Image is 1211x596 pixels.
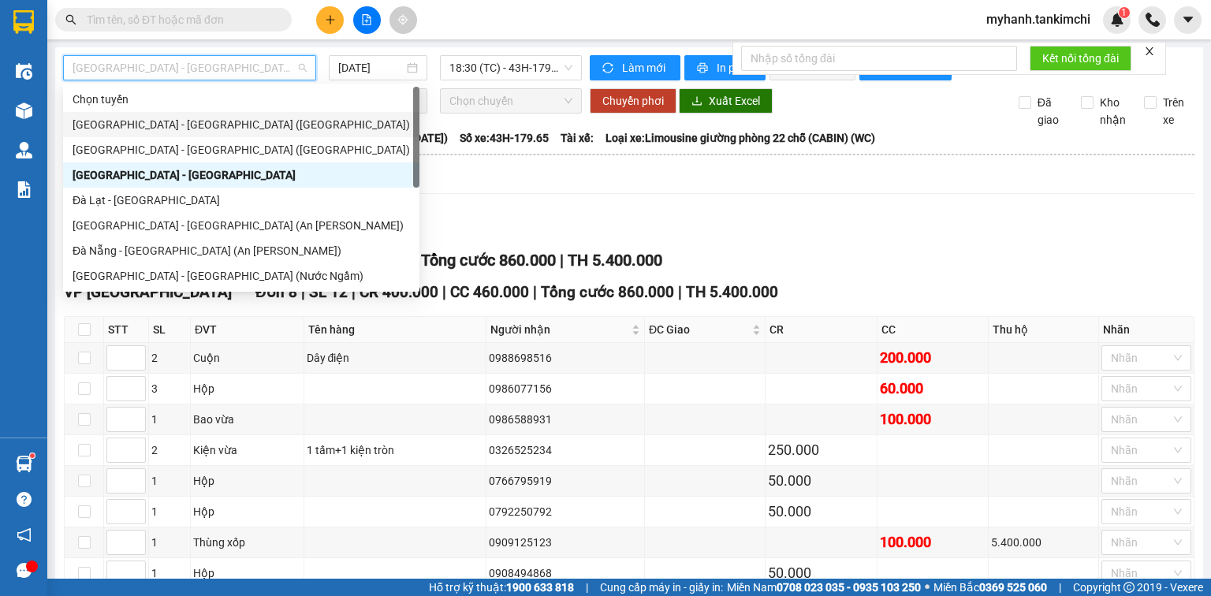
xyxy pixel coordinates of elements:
th: CR [766,317,878,343]
div: 1 [151,564,188,582]
span: | [352,283,356,301]
div: Sài Gòn - Đà Nẵng (An Sương) [63,213,419,238]
button: downloadXuất Excel [679,88,773,114]
button: syncLàm mới [590,55,680,80]
div: 0908494868 [489,564,641,582]
button: aim [389,6,417,34]
div: [GEOGRAPHIC_DATA] - [GEOGRAPHIC_DATA] ([GEOGRAPHIC_DATA]) [73,116,410,133]
div: Kiện vừa [193,441,300,459]
div: 0326525234 [489,441,641,459]
strong: 0708 023 035 - 0935 103 250 [777,581,921,594]
span: Loại xe: Limousine giường phòng 22 chỗ (CABIN) (WC) [605,129,875,147]
sup: 1 [30,453,35,458]
span: | [1059,579,1061,596]
div: 0988698516 [489,349,641,367]
span: Người nhận [490,321,628,338]
span: | [678,283,682,301]
img: solution-icon [16,181,32,198]
div: 3 [151,380,188,397]
span: Đà Nẵng - Đà Lạt [73,56,307,80]
img: phone-icon [1146,13,1160,27]
th: Tên hàng [304,317,487,343]
span: TH 5.400.000 [686,283,778,301]
input: 15/09/2025 [338,59,403,76]
th: SL [149,317,191,343]
div: Hộp [193,472,300,490]
img: logo-vxr [13,10,34,34]
div: Nhãn [1103,321,1190,338]
span: 1 [1121,7,1127,18]
span: Đã giao [1031,94,1070,129]
div: 60.000 [880,378,986,400]
div: Bao vừa [193,411,300,428]
span: Hỗ trợ kỹ thuật: [429,579,574,596]
span: Làm mới [622,59,668,76]
span: notification [17,527,32,542]
button: plus [316,6,344,34]
span: VP [GEOGRAPHIC_DATA] [64,283,232,301]
span: TH 5.400.000 [568,251,662,270]
span: question-circle [17,492,32,507]
button: printerIn phơi [684,55,766,80]
div: Chọn tuyến [63,87,419,112]
span: download [691,95,702,108]
th: ĐVT [191,317,304,343]
div: Đà Nẵng - Hà Nội (Hàng) [63,112,419,137]
div: 2 [151,441,188,459]
span: ĐC Giao [649,321,750,338]
span: CR 400.000 [360,283,438,301]
span: Kết nối tổng đài [1042,50,1119,67]
span: ⚪️ [925,584,930,590]
span: Miền Nam [727,579,921,596]
img: warehouse-icon [16,102,32,119]
div: Cuộn [193,349,300,367]
div: 1 [151,472,188,490]
div: [GEOGRAPHIC_DATA] - [GEOGRAPHIC_DATA] (An [PERSON_NAME]) [73,217,410,234]
span: copyright [1123,582,1135,593]
span: 18:30 (TC) - 43H-179.65 [449,56,573,80]
button: caret-down [1174,6,1202,34]
span: caret-down [1181,13,1195,27]
div: Đà Nẵng - [GEOGRAPHIC_DATA] (An [PERSON_NAME]) [73,242,410,259]
span: | [301,283,305,301]
div: 200.000 [880,347,986,369]
div: Đà Lạt - Đà Nẵng [63,188,419,213]
span: close [1144,46,1155,57]
span: printer [697,62,710,75]
div: [GEOGRAPHIC_DATA] - [GEOGRAPHIC_DATA] (Nước Ngầm) [73,267,410,285]
span: Chọn chuyến [449,89,573,113]
th: Thu hộ [989,317,1099,343]
strong: 0369 525 060 [979,581,1047,594]
div: [GEOGRAPHIC_DATA] - [GEOGRAPHIC_DATA] [73,166,410,184]
img: warehouse-icon [16,456,32,472]
div: [GEOGRAPHIC_DATA] - [GEOGRAPHIC_DATA] ([GEOGRAPHIC_DATA]) [73,141,410,158]
div: Hà Nội - Đà Nẵng (Hàng) [63,137,419,162]
div: 0986588931 [489,411,641,428]
div: Dây điện [307,349,484,367]
span: Kho nhận [1094,94,1132,129]
span: myhanh.tankimchi [974,9,1103,29]
img: warehouse-icon [16,63,32,80]
span: file-add [361,14,372,25]
div: 0766795919 [489,472,641,490]
span: | [586,579,588,596]
span: | [442,283,446,301]
span: Tổng cước 860.000 [421,251,556,270]
div: 50.000 [768,501,874,523]
button: Chuyển phơi [590,88,676,114]
span: message [17,563,32,578]
div: 1 tấm+1 kiện tròn [307,441,484,459]
span: Xuất Excel [709,92,760,110]
span: sync [602,62,616,75]
th: STT [104,317,149,343]
span: Miền Bắc [933,579,1047,596]
div: 0986077156 [489,380,641,397]
div: Đà Nẵng - Đà Lạt [63,162,419,188]
span: Trên xe [1157,94,1195,129]
span: search [65,14,76,25]
div: 50.000 [768,562,874,584]
div: 2 [151,349,188,367]
img: icon-new-feature [1110,13,1124,27]
sup: 1 [1119,7,1130,18]
div: Hộp [193,503,300,520]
